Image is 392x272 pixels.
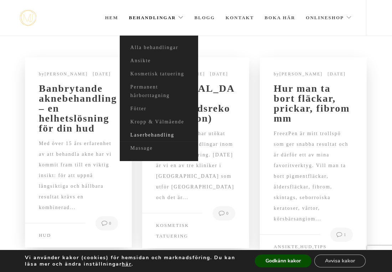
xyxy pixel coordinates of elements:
[89,71,111,76] a: [DATE]
[314,244,327,249] a: Tips
[122,261,131,267] button: här
[96,216,118,230] a: 0
[156,223,189,239] a: Kosmetisk tatuering
[300,244,313,249] a: Hud
[120,102,198,116] a: Fötter
[213,206,235,220] a: 0
[120,41,198,54] a: Alla behandlingar
[39,138,118,223] div: Med över 15 års erfarenhet av att behandla akne har vi kommit fram till en viktig insikt: för att...
[120,116,198,129] a: Kropp & Välmående
[120,68,198,81] a: Kosmetisk tatuering
[120,142,198,155] a: Massage
[279,71,323,76] a: [PERSON_NAME]
[25,255,242,267] p: Vi använder kakor (cookies) för hemsidan och marknadsföring. Du kan läsa mer och ändra inställnin...
[207,71,228,76] a: [DATE]
[39,71,89,76] span: by
[330,228,353,242] a: 1
[156,128,235,213] div: Visste ni att vi har utökat med flera behandlingar inom kosmetisk tatuering. [DATE] är vi en av t...
[274,71,324,76] span: by
[120,81,198,102] a: Permanent hårborttagning
[324,71,346,76] a: [DATE]
[274,241,327,252] span: , ,
[255,255,311,267] button: Godkänn kakor
[39,233,51,238] a: Hud
[120,129,198,142] a: Laserbehandling
[120,54,198,68] a: Ansikte
[314,255,366,267] button: Avvisa kakor
[274,84,353,123] a: Hur man ta bort fläckar, prickar, fibrom mm
[45,71,88,76] a: [PERSON_NAME]
[274,244,299,249] a: Ansikte
[20,10,36,26] img: mjstudio
[39,84,118,133] a: Banbrytande aknebehandling – en helhetslösning för din hud
[274,128,353,234] div: FreezPen är mitt trollspö som ger snabba resultat och är därför ett av mina favoritverktyg. Vill ...
[20,10,36,26] a: mjstudio mjstudio mjstudio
